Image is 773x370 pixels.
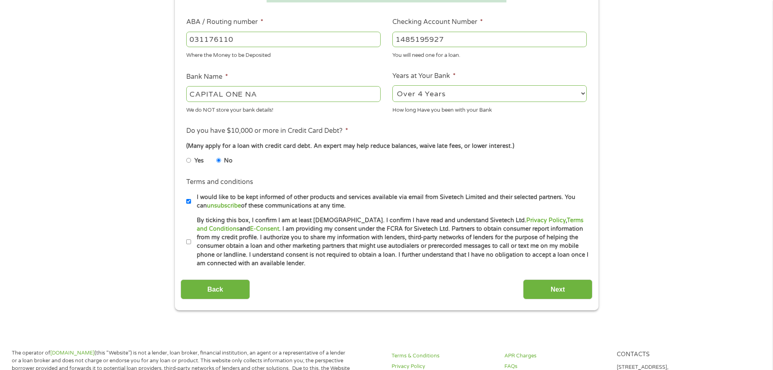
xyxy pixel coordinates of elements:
label: I would like to be kept informed of other products and services available via email from Sivetech... [191,193,589,210]
label: No [224,156,233,165]
input: 263177916 [186,32,381,47]
div: We do NOT store your bank details! [186,103,381,114]
label: Checking Account Number [392,18,483,26]
a: APR Charges [504,352,607,360]
div: (Many apply for a loan with credit card debt. An expert may help reduce balances, waive late fees... [186,142,586,151]
label: Terms and conditions [186,178,253,186]
a: Terms & Conditions [392,352,495,360]
label: Yes [194,156,204,165]
input: Back [181,279,250,299]
a: Terms and Conditions [197,217,584,232]
h4: Contacts [617,351,720,359]
a: E-Consent [250,225,279,232]
a: [DOMAIN_NAME] [50,350,95,356]
label: Years at Your Bank [392,72,456,80]
input: Next [523,279,592,299]
label: By ticking this box, I confirm I am at least [DEMOGRAPHIC_DATA]. I confirm I have read and unders... [191,216,589,268]
div: How long Have you been with your Bank [392,103,587,114]
a: Privacy Policy [526,217,566,224]
label: Do you have $10,000 or more in Credit Card Debt? [186,127,348,135]
input: 345634636 [392,32,587,47]
label: Bank Name [186,73,228,81]
label: ABA / Routing number [186,18,263,26]
div: You will need one for a loan. [392,49,587,60]
a: unsubscribe [207,202,241,209]
div: Where the Money to be Deposited [186,49,381,60]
